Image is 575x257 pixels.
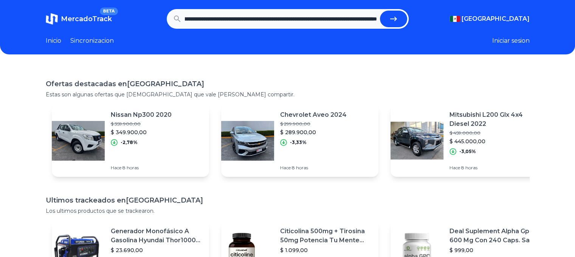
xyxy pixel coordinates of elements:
[111,246,203,254] p: $ 23.690,00
[449,14,530,23] button: [GEOGRAPHIC_DATA]
[46,91,530,98] p: Estas son algunas ofertas que [DEMOGRAPHIC_DATA] que vale [PERSON_NAME] compartir.
[280,227,372,245] p: Citicolina 500mg + Tirosina 50mg Potencia Tu Mente (120caps) Sabor Sin Sabor
[280,110,347,119] p: Chevrolet Aveo 2024
[111,165,172,171] p: Hace 8 horas
[449,110,542,128] p: Mitsubishi L200 Glx 4x4 Diesel 2022
[221,104,378,177] a: Featured imageChevrolet Aveo 2024$ 299.900,00$ 289.900,00-3,33%Hace 8 horas
[492,36,530,45] button: Iniciar sesion
[61,15,112,23] span: MercadoTrack
[111,227,203,245] p: Generador Monofásico A Gasolina Hyundai Thor10000 P 11.5 Kw
[52,104,209,177] a: Featured imageNissan Np300 2020$ 359.900,00$ 349.900,00-2,78%Hace 8 horas
[111,121,172,127] p: $ 359.900,00
[221,114,274,167] img: Featured image
[449,165,542,171] p: Hace 8 horas
[52,114,105,167] img: Featured image
[121,139,138,146] p: -2,78%
[449,16,460,22] img: Mexico
[280,165,347,171] p: Hace 8 horas
[391,104,548,177] a: Featured imageMitsubishi L200 Glx 4x4 Diesel 2022$ 459.000,00$ 445.000,00-3,05%Hace 8 horas
[280,128,347,136] p: $ 289.900,00
[462,14,530,23] span: [GEOGRAPHIC_DATA]
[290,139,307,146] p: -3,33%
[46,36,61,45] a: Inicio
[391,114,443,167] img: Featured image
[280,121,347,127] p: $ 299.900,00
[100,8,118,15] span: BETA
[449,130,542,136] p: $ 459.000,00
[46,195,530,206] h1: Ultimos trackeados en [GEOGRAPHIC_DATA]
[46,13,58,25] img: MercadoTrack
[111,110,172,119] p: Nissan Np300 2020
[449,227,542,245] p: Deal Suplement Alpha Gpc 600 Mg Con 240 Caps. Salud Cerebral Sabor S/n
[280,246,372,254] p: $ 1.099,00
[449,246,542,254] p: $ 999,00
[111,128,172,136] p: $ 349.900,00
[70,36,114,45] a: Sincronizacion
[46,207,530,215] p: Los ultimos productos que se trackearon.
[46,13,112,25] a: MercadoTrackBETA
[46,79,530,89] h1: Ofertas destacadas en [GEOGRAPHIC_DATA]
[459,149,476,155] p: -3,05%
[449,138,542,145] p: $ 445.000,00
